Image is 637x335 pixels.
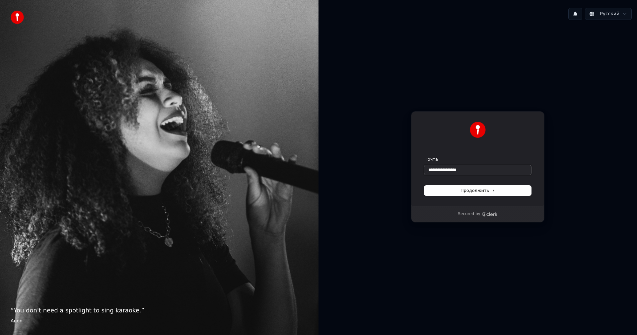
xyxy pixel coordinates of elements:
img: Youka [470,122,486,138]
p: “ You don't need a spotlight to sing karaoke. ” [11,306,308,315]
label: Почта [424,156,438,162]
footer: Anon [11,318,308,324]
img: youka [11,11,24,24]
span: Продолжить [460,188,495,194]
p: Secured by [458,211,480,217]
button: Продолжить [424,186,531,196]
a: Clerk logo [482,212,498,216]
